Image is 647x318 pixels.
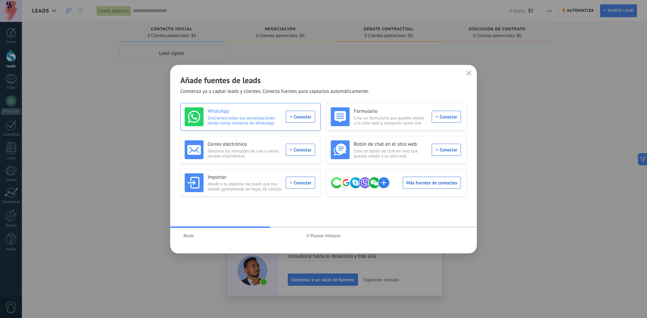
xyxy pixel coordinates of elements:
[180,88,369,95] span: Comienza ya a captar leads y clientes. Conecta fuentes para captarlos automáticamente.
[354,148,428,158] span: Crea un botón de chat en vivo que puedas añadir a tu sitio web
[354,108,428,115] h3: Formulario
[208,141,282,148] h3: Correo electrónico
[208,174,282,181] h3: Importar
[354,141,428,148] h3: Botón de chat en el sitio web
[208,108,282,115] h3: WhatsApp
[304,231,344,241] button: Pausar historia
[354,115,428,126] span: Crea un formulario que puedes añadir a tu sitio web o compartir como link
[208,181,282,191] span: Añade a tu pipeline los leads que has estado gestionando en hojas de cálculo
[180,231,197,241] button: Atrás
[208,115,282,126] span: Sincroniza todas tus conversaciones desde varios números de WhatsApp.
[183,233,194,238] span: Atrás
[180,75,467,85] h2: Añade fuentes de leads
[311,233,341,238] span: Pausar historia
[208,148,282,158] span: Gestiona los mensajes de uno o varios correos electrónicos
